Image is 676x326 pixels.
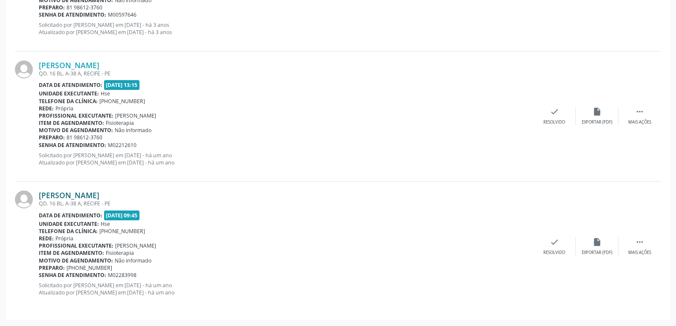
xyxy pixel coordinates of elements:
[115,242,156,249] span: [PERSON_NAME]
[39,98,98,105] b: Telefone da clínica:
[39,21,533,36] p: Solicitado por [PERSON_NAME] em [DATE] - há 3 anos Atualizado por [PERSON_NAME] em [DATE] - há 3 ...
[39,152,533,166] p: Solicitado por [PERSON_NAME] em [DATE] - há um ano Atualizado por [PERSON_NAME] em [DATE] - há um...
[67,264,112,271] span: [PHONE_NUMBER]
[39,141,106,149] b: Senha de atendimento:
[39,4,65,11] b: Preparo:
[108,271,136,279] span: M02283998
[106,119,134,127] span: Fisioterapia
[582,250,612,256] div: Exportar (PDF)
[39,264,65,271] b: Preparo:
[104,211,140,220] span: [DATE] 09:45
[39,228,98,235] b: Telefone da clínica:
[592,237,602,247] i: insert_drive_file
[39,105,54,112] b: Rede:
[99,228,145,235] span: [PHONE_NUMBER]
[39,134,65,141] b: Preparo:
[55,235,73,242] span: Própria
[39,81,102,89] b: Data de atendimento:
[15,61,33,78] img: img
[67,4,102,11] span: 81 98612-3760
[108,11,136,18] span: M00597646
[543,119,565,125] div: Resolvido
[67,134,102,141] span: 81 98612-3760
[106,249,134,257] span: Fisioterapia
[115,112,156,119] span: [PERSON_NAME]
[101,220,110,228] span: Hse
[108,141,136,149] span: M02212610
[39,119,104,127] b: Item de agendamento:
[39,220,99,228] b: Unidade executante:
[39,271,106,279] b: Senha de atendimento:
[39,127,113,134] b: Motivo de agendamento:
[550,107,559,116] i: check
[39,249,104,257] b: Item de agendamento:
[39,257,113,264] b: Motivo de agendamento:
[15,190,33,208] img: img
[115,127,151,134] span: Não informado
[39,190,99,200] a: [PERSON_NAME]
[582,119,612,125] div: Exportar (PDF)
[101,90,110,97] span: Hse
[550,237,559,247] i: check
[39,282,533,296] p: Solicitado por [PERSON_NAME] em [DATE] - há um ano Atualizado por [PERSON_NAME] em [DATE] - há um...
[39,70,533,77] div: QD. 16 BL. A-38 A, RECIFE - PE
[592,107,602,116] i: insert_drive_file
[99,98,145,105] span: [PHONE_NUMBER]
[628,250,651,256] div: Mais ações
[39,242,113,249] b: Profissional executante:
[55,105,73,112] span: Própria
[39,235,54,242] b: Rede:
[39,212,102,219] b: Data de atendimento:
[543,250,565,256] div: Resolvido
[39,11,106,18] b: Senha de atendimento:
[635,237,644,247] i: 
[39,90,99,97] b: Unidade executante:
[628,119,651,125] div: Mais ações
[115,257,151,264] span: Não informado
[104,80,140,90] span: [DATE] 13:15
[39,200,533,207] div: QD. 16 BL. A-38 A, RECIFE - PE
[39,61,99,70] a: [PERSON_NAME]
[635,107,644,116] i: 
[39,112,113,119] b: Profissional executante:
